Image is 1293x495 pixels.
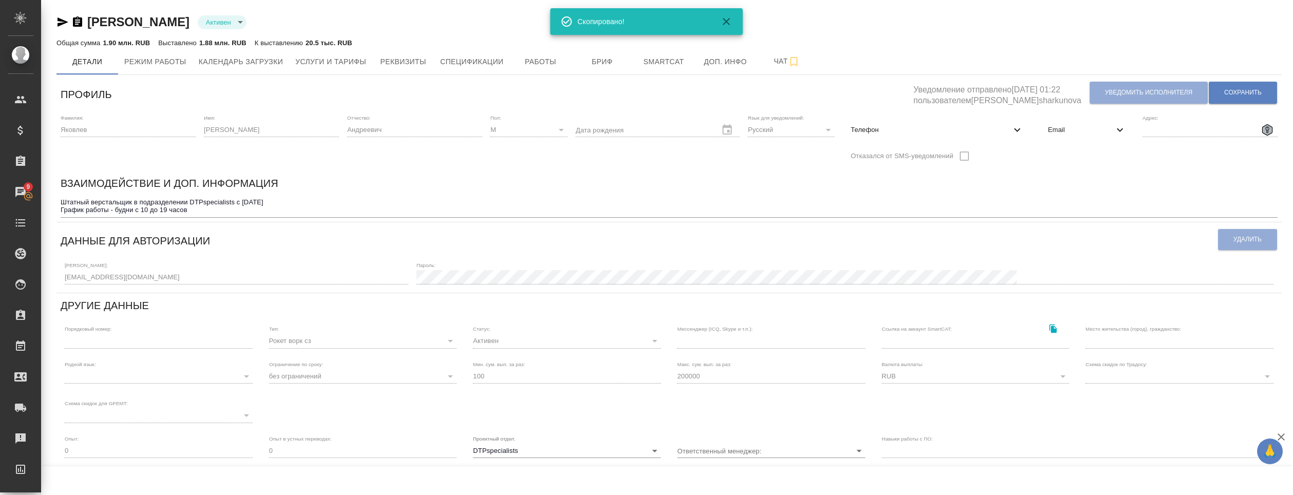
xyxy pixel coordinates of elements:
span: Реквизиты [378,55,428,68]
label: Имя: [204,115,215,120]
label: Опыт: [65,436,79,441]
button: Скопировать ссылку для ЯМессенджера [56,16,69,28]
label: Опыт в устных переводах: [269,436,332,441]
span: Доп. инфо [701,55,750,68]
label: Валюта выплаты: [882,361,923,367]
div: Скопировано! [578,16,706,27]
button: Скопировать ссылку [71,16,84,28]
label: Ограничение по сроку: [269,361,323,367]
span: Услуги и тарифы [295,55,366,68]
a: [PERSON_NAME] [87,15,189,29]
button: Закрыть [714,15,739,28]
span: Email [1048,125,1114,135]
div: Рокет ворк сз [269,334,457,348]
label: Отчество: [347,115,371,120]
span: Спецификации [440,55,503,68]
label: Мин. сум. вып. за раз: [473,361,525,367]
div: М [490,123,567,137]
span: Smartcat [639,55,689,68]
label: Схема скидок для GPEMT: [65,401,128,406]
h5: Уведомление отправлено [DATE] 01:22 пользователем [PERSON_NAME]sharkunova [914,79,1089,106]
label: Ссылка на аккаунт SmartCAT: [882,327,952,332]
p: 20.5 тыс. RUB [306,39,352,47]
div: Активен [198,15,246,29]
p: 1.90 млн. RUB [103,39,150,47]
span: 🙏 [1261,441,1279,462]
span: Работы [516,55,565,68]
div: RUB [882,369,1070,384]
label: Мессенджер (ICQ, Skype и т.п.): [677,327,753,332]
label: Навыки работы с ПО: [882,436,933,441]
label: Проектный отдел: [473,436,516,441]
h6: Данные для авторизации [61,233,210,249]
label: Родной язык: [65,361,96,367]
h6: Взаимодействие и доп. информация [61,175,278,192]
button: Активен [203,18,234,27]
label: [PERSON_NAME]: [65,262,108,268]
div: без ограничений [269,369,457,384]
label: Тип: [269,327,279,332]
label: Схема скидок по Традосу: [1086,361,1147,367]
label: Статус: [473,327,490,332]
p: К выставлению [255,39,306,47]
button: Скопировать ссылку [1042,318,1063,339]
button: 🙏 [1257,439,1283,464]
div: Активен [473,334,661,348]
span: Календарь загрузки [199,55,283,68]
div: Телефон [843,119,1032,141]
label: Фамилия: [61,115,84,120]
label: Пароль: [416,262,435,268]
span: Сохранить [1224,88,1262,97]
button: Open [852,444,866,458]
span: Телефон [851,125,1011,135]
textarea: Штатный верстальщик в подразделении DTPspecialists с [DATE] График работы - будни с 10 до 19 часов [61,198,1278,214]
button: Open [648,444,662,458]
p: Общая сумма [56,39,103,47]
span: Детали [63,55,112,68]
p: 1.88 млн. RUB [199,39,246,47]
p: Выставлено [158,39,199,47]
label: Язык для уведомлений: [748,115,804,120]
h6: Другие данные [61,297,149,314]
span: Режим работы [124,55,186,68]
label: Порядковый номер: [65,327,111,332]
a: 9 [3,179,39,205]
h6: Профиль [61,86,112,103]
span: Отказался от SMS-уведомлений [851,151,954,161]
svg: Подписаться [788,55,800,68]
label: Пол: [490,115,501,120]
span: Бриф [578,55,627,68]
div: Email [1040,119,1134,141]
label: Адрес: [1143,115,1158,120]
label: Макс. сум. вып. за раз: [677,361,732,367]
span: 9 [20,182,36,192]
button: Сохранить [1209,82,1277,104]
span: Чат [763,55,812,68]
label: Место жительства (город), гражданство: [1086,327,1181,332]
div: Русский [748,123,834,137]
